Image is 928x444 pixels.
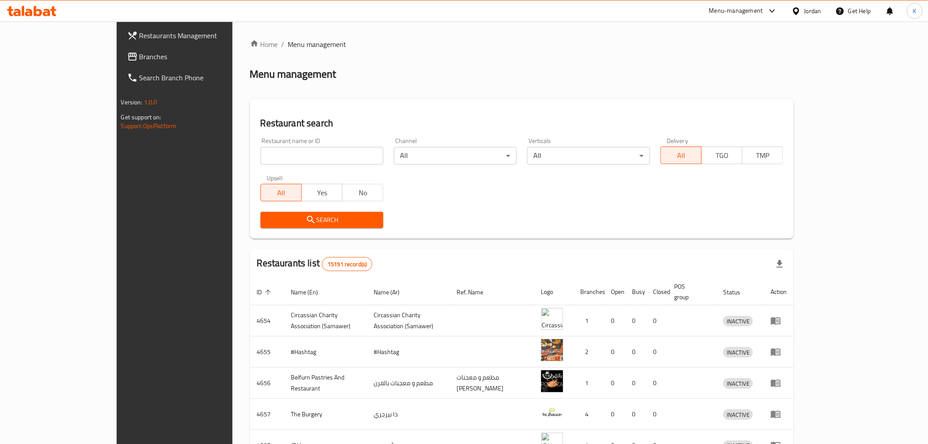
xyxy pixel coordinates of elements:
a: Support.OpsPlatform [121,120,177,132]
img: The Burgery [541,401,563,423]
td: 0 [625,368,646,399]
button: No [342,184,383,201]
div: Jordan [804,6,821,16]
span: Search [268,215,376,226]
th: Action [764,279,794,305]
span: Menu management [288,39,346,50]
span: Version: [121,97,143,108]
span: All [264,186,298,199]
span: INACTIVE [723,410,753,420]
label: Delivery [667,138,689,144]
td: 0 [625,305,646,337]
span: INACTIVE [723,379,753,389]
span: Name (Ar) [374,287,411,297]
div: Menu [771,378,787,388]
td: #Hashtag [367,337,450,368]
img: #Hashtag [541,339,563,361]
button: All [261,184,302,201]
span: TGO [705,149,739,162]
td: 0 [625,399,646,430]
td: 0 [625,337,646,368]
a: Search Branch Phone [120,67,271,88]
span: TMP [746,149,780,162]
h2: Restaurant search [261,117,784,130]
input: Search for restaurant name or ID.. [261,147,383,165]
button: Search [261,212,383,228]
button: TMP [742,147,783,164]
label: Upsell [267,175,283,181]
th: Logo [534,279,574,305]
div: Total records count [322,257,372,271]
span: Get support on: [121,111,161,123]
h2: Restaurants list [257,257,373,271]
span: Search Branch Phone [139,72,264,83]
td: 4 [574,399,604,430]
span: K [913,6,917,16]
div: All [394,147,517,165]
td: مطعم و معجنات بالفرن [367,368,450,399]
button: TGO [701,147,742,164]
nav: breadcrumb [250,39,794,50]
a: Branches [120,46,271,67]
td: ​Circassian ​Charity ​Association​ (Samawer) [284,305,367,337]
span: Restaurants Management [139,30,264,41]
td: #Hashtag [284,337,367,368]
div: Menu [771,347,787,357]
div: Menu [771,409,787,419]
td: 0 [646,368,667,399]
div: Menu-management [709,6,763,16]
td: 0 [604,399,625,430]
td: 0 [604,305,625,337]
div: All [527,147,650,165]
td: 2 [574,337,604,368]
td: 0 [604,368,625,399]
span: Branches [139,51,264,62]
div: INACTIVE [723,347,753,358]
span: All [664,149,698,162]
img: Belfurn Pastries And Restaurant [541,370,563,392]
span: ID [257,287,274,297]
button: All [660,147,702,164]
td: 0 [646,399,667,430]
td: 0 [646,337,667,368]
td: ​Circassian ​Charity ​Association​ (Samawer) [367,305,450,337]
div: INACTIVE [723,409,753,420]
a: Restaurants Management [120,25,271,46]
span: No [346,186,380,199]
td: مطعم و معجنات [PERSON_NAME] [450,368,534,399]
td: ذا بيرجري [367,399,450,430]
span: Name (En) [291,287,330,297]
th: Open [604,279,625,305]
th: Busy [625,279,646,305]
td: 0 [646,305,667,337]
button: Yes [301,184,343,201]
img: ​Circassian ​Charity ​Association​ (Samawer) [541,308,563,330]
span: INACTIVE [723,316,753,326]
div: Menu [771,315,787,326]
span: Status [723,287,752,297]
div: Export file [769,254,790,275]
td: 1 [574,305,604,337]
span: POS group [675,281,706,302]
li: / [282,39,285,50]
td: Belfurn Pastries And Restaurant [284,368,367,399]
span: Ref. Name [457,287,495,297]
h2: Menu management [250,67,336,81]
td: 0 [604,337,625,368]
span: 15191 record(s) [322,260,372,269]
div: INACTIVE [723,378,753,389]
th: Branches [574,279,604,305]
span: Yes [305,186,339,199]
td: 1 [574,368,604,399]
span: INACTIVE [723,347,753,358]
th: Closed [646,279,667,305]
td: The Burgery [284,399,367,430]
span: 1.0.0 [144,97,157,108]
